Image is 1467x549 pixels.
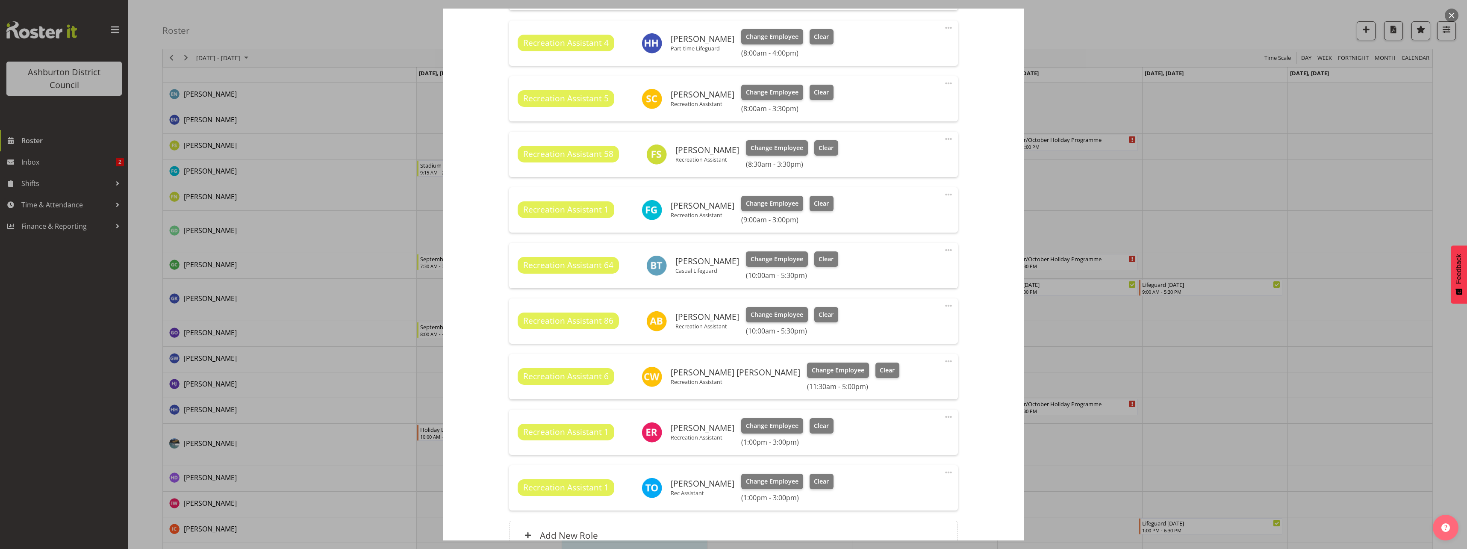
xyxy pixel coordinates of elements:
h6: [PERSON_NAME] [PERSON_NAME] [671,368,800,377]
h6: (8:00am - 3:30pm) [741,104,834,113]
span: Clear [819,254,834,264]
p: Recreation Assistant [671,212,734,218]
p: Recreation Assistant [671,434,734,441]
h6: [PERSON_NAME] [671,34,734,44]
span: Recreation Assistant 1 [523,426,609,438]
button: Clear [875,363,900,378]
button: Change Employee [746,251,808,267]
img: stella-clyne8785.jpg [642,89,662,109]
h6: (1:00pm - 3:00pm) [741,438,834,446]
img: ela-reyes11904.jpg [642,422,662,443]
button: Clear [814,251,839,267]
button: Change Employee [746,307,808,322]
h6: Add New Role [540,530,598,541]
h6: (9:00am - 3:00pm) [741,215,834,224]
img: tracy-owens11962.jpg [642,478,662,498]
span: Change Employee [746,199,798,208]
p: Recreation Assistant [675,156,739,163]
span: Change Employee [746,32,798,41]
span: Clear [814,199,829,208]
span: Change Employee [812,366,864,375]
button: Change Employee [807,363,869,378]
span: Feedback [1455,254,1463,284]
button: Clear [810,474,834,489]
button: Feedback - Show survey [1451,245,1467,304]
img: help-xxl-2.png [1441,523,1450,532]
img: harriet-hill8786.jpg [642,33,662,53]
img: alex-bateman10530.jpg [646,311,667,331]
h6: (10:00am - 5:30pm) [746,327,838,335]
span: Clear [814,477,829,486]
h6: [PERSON_NAME] [671,90,734,99]
img: charlotte-wilson10306.jpg [642,366,662,387]
button: Clear [810,196,834,211]
span: Clear [814,88,829,97]
h6: [PERSON_NAME] [671,479,734,488]
h6: (11:30am - 5:00pm) [807,382,899,391]
span: Recreation Assistant 64 [523,259,613,272]
h6: [PERSON_NAME] [675,257,739,266]
h6: (8:00am - 4:00pm) [741,49,834,57]
span: Change Employee [751,310,803,319]
button: Clear [810,418,834,434]
h6: [PERSON_NAME] [675,145,739,155]
h6: (1:00pm - 3:00pm) [741,493,834,502]
button: Clear [810,85,834,100]
h6: (10:00am - 5:30pm) [746,271,838,280]
p: Casual Lifeguard [675,267,739,274]
span: Change Employee [751,254,803,264]
span: Recreation Assistant 4 [523,37,609,49]
img: felix-glasner11946.jpg [642,200,662,220]
button: Change Employee [741,196,803,211]
span: Clear [819,143,834,153]
span: Change Employee [746,421,798,431]
span: Change Employee [751,143,803,153]
img: bailey-tait444.jpg [646,255,667,276]
h6: (8:30am - 3:30pm) [746,160,838,168]
h6: [PERSON_NAME] [671,423,734,433]
span: Clear [880,366,895,375]
button: Change Employee [746,140,808,156]
span: Clear [819,310,834,319]
button: Clear [814,140,839,156]
button: Clear [810,29,834,44]
span: Clear [814,32,829,41]
span: Recreation Assistant 1 [523,204,609,216]
span: Recreation Assistant 5 [523,92,609,105]
span: Recreation Assistant 58 [523,148,613,160]
p: Rec Assistant [671,490,734,496]
span: Clear [814,421,829,431]
p: Recreation Assistant [671,100,734,107]
h6: [PERSON_NAME] [675,312,739,322]
h6: [PERSON_NAME] [671,201,734,210]
button: Clear [814,307,839,322]
button: Change Employee [741,29,803,44]
p: Recreation Assistant [671,378,800,385]
span: Recreation Assistant 86 [523,315,613,327]
img: fahima-safi11947.jpg [646,144,667,165]
p: Recreation Assistant [675,323,739,330]
button: Change Employee [741,418,803,434]
span: Change Employee [746,88,798,97]
p: Part-time Lifeguard [671,45,734,52]
span: Change Employee [746,477,798,486]
span: Recreation Assistant 1 [523,481,609,494]
span: Recreation Assistant 6 [523,370,609,383]
button: Change Employee [741,474,803,489]
button: Change Employee [741,85,803,100]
